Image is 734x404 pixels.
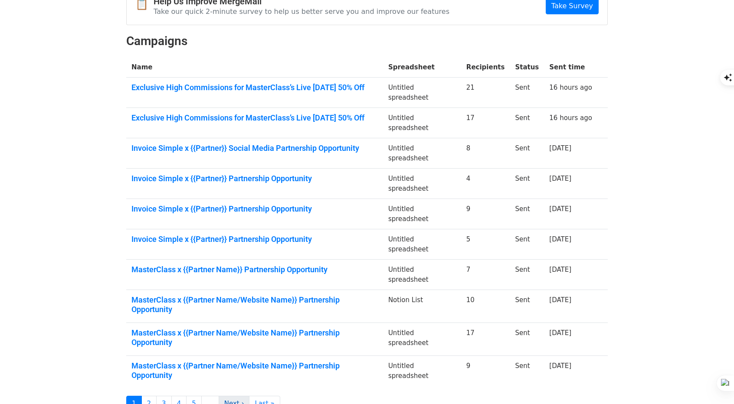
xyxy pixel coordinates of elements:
[461,199,510,229] td: 9
[510,356,544,389] td: Sent
[131,83,378,92] a: Exclusive High Commissions for MasterClass’s Live [DATE] 50% Off
[544,57,597,78] th: Sent time
[131,113,378,123] a: Exclusive High Commissions for MasterClass’s Live [DATE] 50% Off
[131,174,378,183] a: Invoice Simple x {{Partner}} Partnership Opportunity
[383,57,461,78] th: Spreadsheet
[461,290,510,323] td: 10
[383,260,461,290] td: Untitled spreadsheet
[126,34,608,49] h2: Campaigns
[383,78,461,108] td: Untitled spreadsheet
[461,108,510,138] td: 17
[461,229,510,260] td: 5
[510,108,544,138] td: Sent
[131,204,378,214] a: Invoice Simple x {{Partner}} Partnership Opportunity
[383,199,461,229] td: Untitled spreadsheet
[383,229,461,260] td: Untitled spreadsheet
[549,205,571,213] a: [DATE]
[510,57,544,78] th: Status
[549,362,571,370] a: [DATE]
[154,7,449,16] p: Take our quick 2-minute survey to help us better serve you and improve our features
[131,235,378,244] a: Invoice Simple x {{Partner}} Partnership Opportunity
[549,266,571,274] a: [DATE]
[461,260,510,290] td: 7
[461,78,510,108] td: 21
[510,323,544,356] td: Sent
[510,169,544,199] td: Sent
[383,108,461,138] td: Untitled spreadsheet
[461,57,510,78] th: Recipients
[131,265,378,274] a: MasterClass x {{Partner Name}} Partnership Opportunity
[510,138,544,169] td: Sent
[510,199,544,229] td: Sent
[383,138,461,169] td: Untitled spreadsheet
[131,295,378,314] a: MasterClass x {{Partner Name/Website Name}} Partnership Opportunity
[383,323,461,356] td: Untitled spreadsheet
[131,361,378,380] a: MasterClass x {{Partner Name/Website Name}} Partnership Opportunity
[510,260,544,290] td: Sent
[549,144,571,152] a: [DATE]
[126,57,383,78] th: Name
[510,290,544,323] td: Sent
[461,356,510,389] td: 9
[131,328,378,347] a: MasterClass x {{Partner Name/Website Name}} Partnership Opportunity
[549,175,571,182] a: [DATE]
[461,138,510,169] td: 8
[383,356,461,389] td: Untitled spreadsheet
[383,169,461,199] td: Untitled spreadsheet
[549,235,571,243] a: [DATE]
[549,114,592,122] a: 16 hours ago
[510,229,544,260] td: Sent
[549,84,592,91] a: 16 hours ago
[461,323,510,356] td: 17
[549,329,571,337] a: [DATE]
[461,169,510,199] td: 4
[510,78,544,108] td: Sent
[549,296,571,304] a: [DATE]
[131,143,378,153] a: Invoice Simple x {{Partner}} Social Media Partnership Opportunity
[383,290,461,323] td: Notion List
